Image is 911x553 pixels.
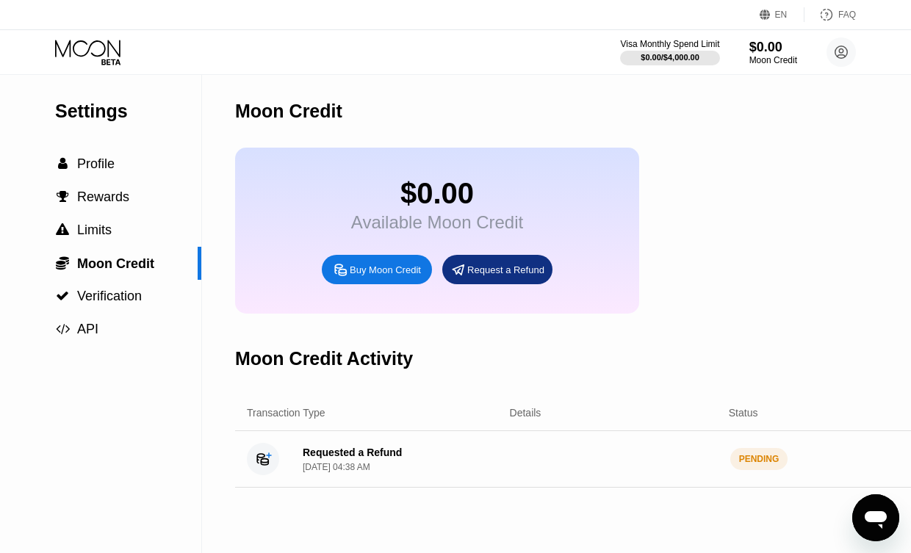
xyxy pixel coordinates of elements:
div: $0.00 / $4,000.00 [641,53,699,62]
span:  [56,223,69,236]
div: EN [775,10,788,20]
div: Buy Moon Credit [322,255,432,284]
div: Moon Credit Activity [235,348,413,369]
div: $0.00Moon Credit [749,40,797,65]
div: Available Moon Credit [351,212,523,233]
span:  [56,256,69,270]
div:  [55,157,70,170]
div: Request a Refund [467,264,544,276]
span: Rewards [77,189,129,204]
div: Requested a Refund [303,447,402,458]
span:  [56,289,69,303]
div:  [55,223,70,236]
div: $0.00 [351,177,523,210]
span:  [56,322,70,336]
div: Visa Monthly Spend Limit [620,39,719,49]
div: $0.00 [749,40,797,55]
span: API [77,322,98,336]
div: Buy Moon Credit [350,264,421,276]
div: Details [510,407,541,419]
div: PENDING [730,448,788,470]
div: [DATE] 04:38 AM [303,462,370,472]
div: Transaction Type [247,407,325,419]
div: Moon Credit [749,55,797,65]
div: Moon Credit [235,101,342,122]
span:  [58,157,68,170]
div: EN [760,7,804,22]
div: Visa Monthly Spend Limit$0.00/$4,000.00 [620,39,719,65]
div: FAQ [838,10,856,20]
span: Profile [77,156,115,171]
div:  [55,256,70,270]
span: Verification [77,289,142,303]
div: Settings [55,101,201,122]
div:  [55,322,70,336]
div: FAQ [804,7,856,22]
span:  [57,190,69,203]
div: Request a Refund [442,255,552,284]
div:  [55,190,70,203]
span: Limits [77,223,112,237]
span: Moon Credit [77,256,154,271]
div: Status [729,407,758,419]
iframe: Button to launch messaging window, conversation in progress [852,494,899,541]
div:  [55,289,70,303]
